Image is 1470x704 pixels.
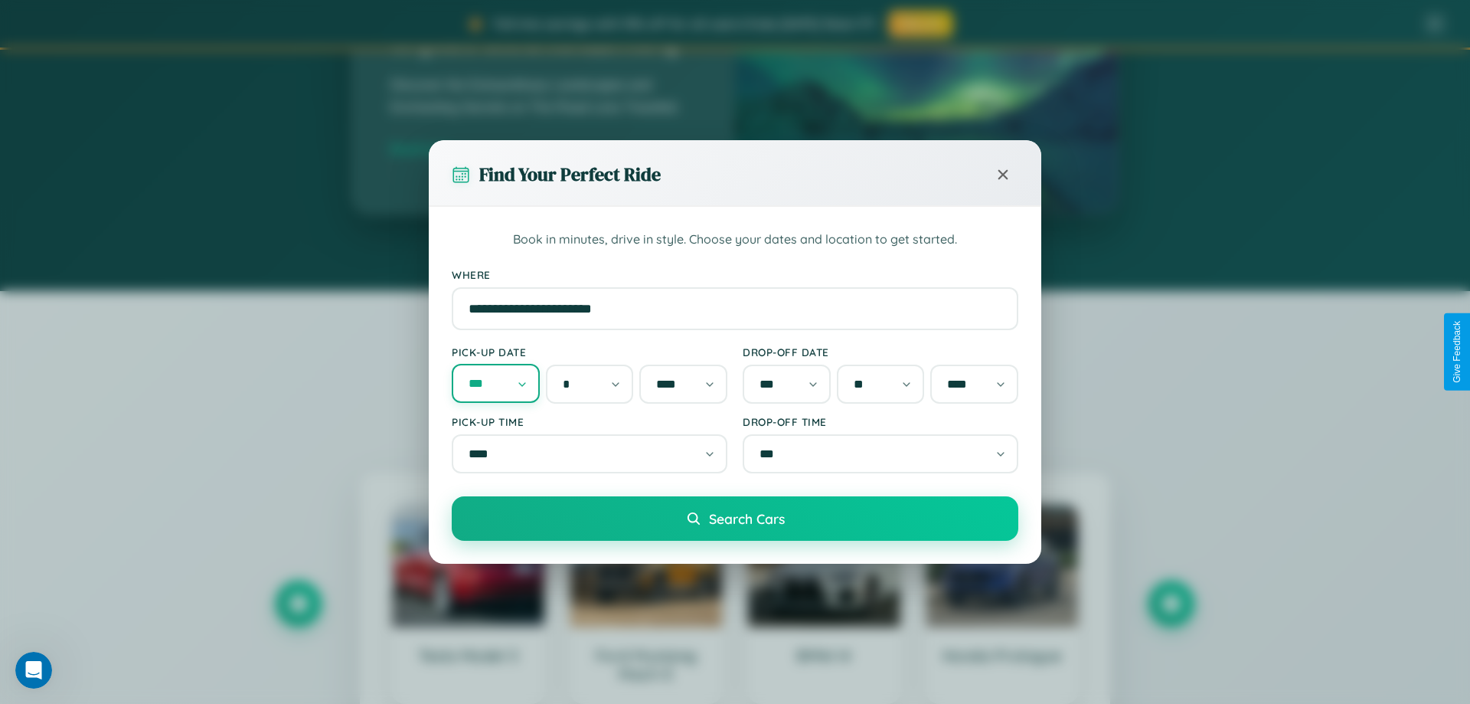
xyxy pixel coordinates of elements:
label: Drop-off Date [743,345,1018,359]
span: Search Cars [709,510,785,527]
label: Pick-up Time [452,415,727,428]
h3: Find Your Perfect Ride [479,162,661,187]
button: Search Cars [452,496,1018,541]
label: Where [452,268,1018,281]
p: Book in minutes, drive in style. Choose your dates and location to get started. [452,230,1018,250]
label: Pick-up Date [452,345,727,359]
label: Drop-off Time [743,415,1018,428]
